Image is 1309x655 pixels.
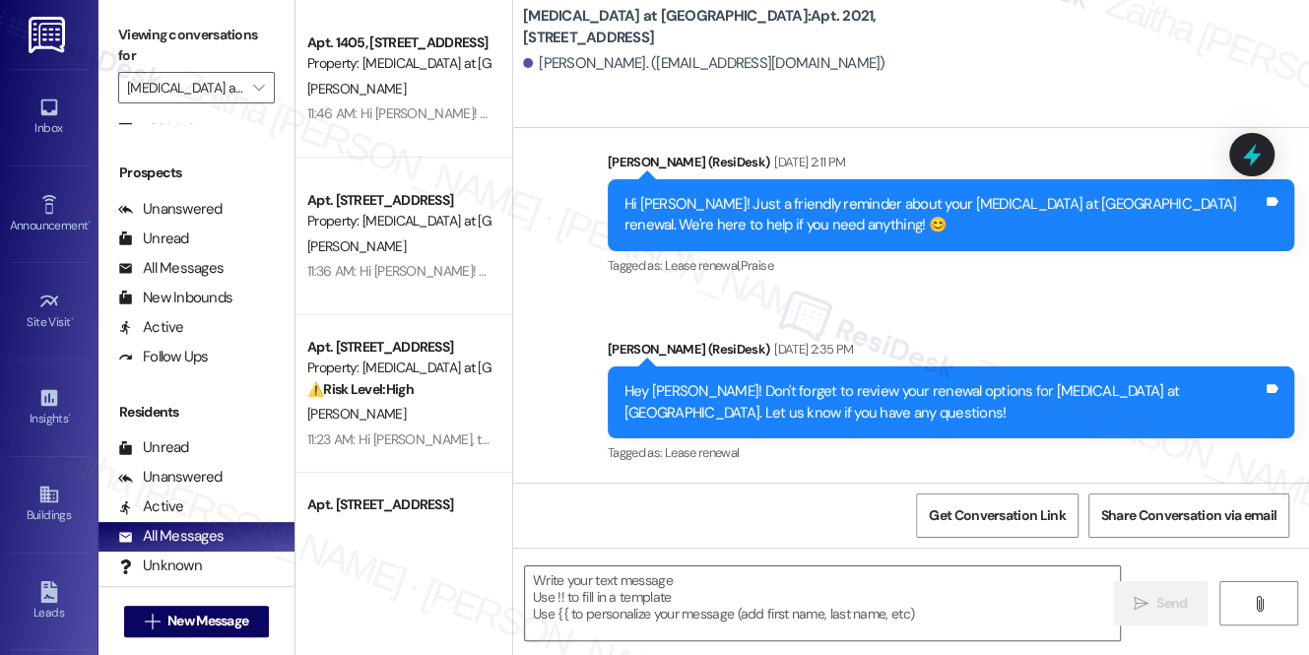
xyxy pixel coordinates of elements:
i:  [1134,596,1148,612]
b: [MEDICAL_DATA] at [GEOGRAPHIC_DATA]: Apt. 2021, [STREET_ADDRESS] [523,6,917,48]
img: ResiDesk Logo [29,17,69,53]
span: • [71,312,74,326]
i:  [1251,596,1266,612]
div: Apt. 1405, [STREET_ADDRESS] [307,33,490,53]
div: Tagged as: [608,251,1294,280]
span: New Message [167,611,248,631]
div: [DATE] 2:35 PM [769,339,853,360]
span: Get Conversation Link [929,505,1065,526]
div: Prospects [98,163,295,183]
div: Tagged as: [608,438,1294,467]
div: All Messages [118,526,224,547]
a: Site Visit • [10,285,89,338]
span: Lease renewal [665,444,740,461]
div: Apt. [STREET_ADDRESS] [307,494,490,515]
span: • [68,409,71,423]
span: [PERSON_NAME] [307,80,406,98]
a: Inbox [10,91,89,144]
div: Active [118,317,184,338]
div: Property: [MEDICAL_DATA] at [GEOGRAPHIC_DATA] [307,211,490,231]
label: Viewing conversations for [118,20,275,72]
div: Hi [PERSON_NAME]! Just a friendly reminder about your [MEDICAL_DATA] at [GEOGRAPHIC_DATA] renewal... [624,194,1263,236]
div: [PERSON_NAME] (ResiDesk) [608,152,1294,179]
a: Buildings [10,478,89,531]
div: Hey [PERSON_NAME]! Don't forget to review your renewal options for [MEDICAL_DATA] at [GEOGRAPHIC_... [624,381,1263,424]
i:  [253,80,264,96]
div: [PERSON_NAME]. ([EMAIL_ADDRESS][DOMAIN_NAME]) [523,53,885,74]
div: Unanswered [118,467,223,488]
a: Leads [10,575,89,628]
div: Property: [MEDICAL_DATA] at [GEOGRAPHIC_DATA] [307,358,490,378]
button: New Message [124,606,270,637]
div: Unread [118,437,189,458]
div: Property: [MEDICAL_DATA] at [GEOGRAPHIC_DATA] [307,53,490,74]
div: Residents [98,402,295,423]
button: Send [1113,581,1209,625]
i:  [145,614,160,629]
span: [PERSON_NAME] [307,405,406,423]
div: Apt. [STREET_ADDRESS] [307,337,490,358]
div: Follow Ups [118,347,209,367]
div: [DATE] 2:11 PM [769,152,845,172]
div: Unanswered [118,199,223,220]
button: Share Conversation via email [1088,493,1289,538]
strong: ⚠️ Risk Level: High [307,380,414,398]
input: All communities [127,72,243,103]
div: Unread [118,229,189,249]
div: Apt. [STREET_ADDRESS] [307,190,490,211]
span: Share Conversation via email [1101,505,1276,526]
div: New Inbounds [118,288,232,308]
div: Active [118,496,184,517]
span: Praise [741,257,773,274]
div: Unknown [118,556,202,576]
span: • [88,216,91,229]
div: [PERSON_NAME] (ResiDesk) [608,339,1294,366]
a: Insights • [10,381,89,434]
span: Send [1156,593,1187,614]
div: All Messages [118,258,224,279]
button: Get Conversation Link [916,493,1078,538]
span: [PERSON_NAME] [307,237,406,255]
span: Lease renewal , [665,257,741,274]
